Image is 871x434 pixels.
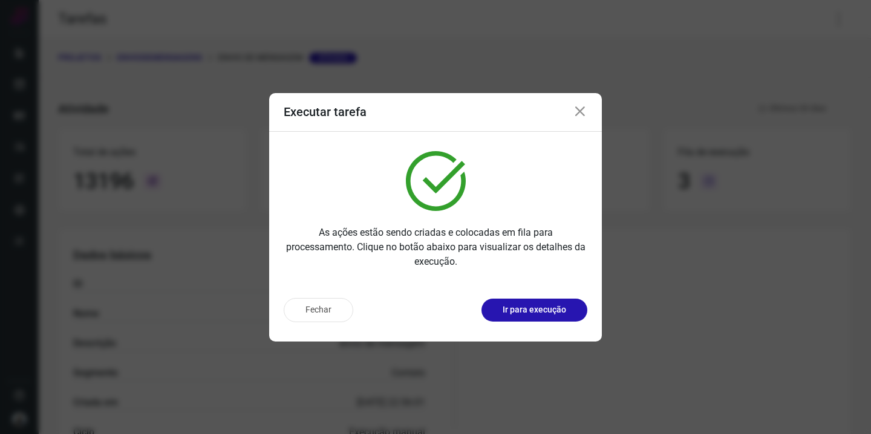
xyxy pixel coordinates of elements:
[284,298,353,322] button: Fechar
[284,105,367,119] h3: Executar tarefa
[406,151,466,211] img: verified.svg
[284,225,587,269] p: As ações estão sendo criadas e colocadas em fila para processamento. Clique no botão abaixo para ...
[503,303,566,316] p: Ir para execução
[481,299,587,322] button: Ir para execução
